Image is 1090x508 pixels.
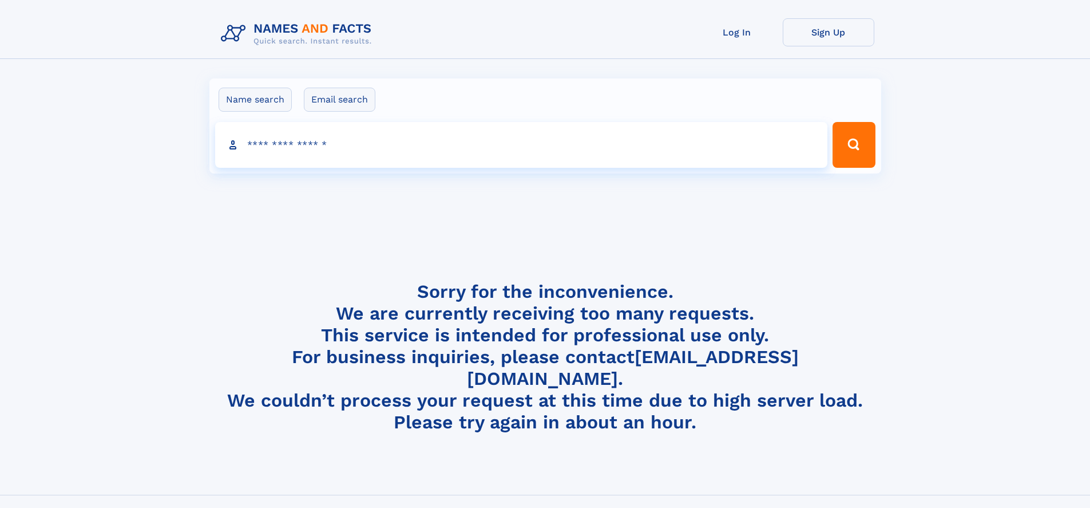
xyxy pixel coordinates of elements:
[216,18,381,49] img: Logo Names and Facts
[215,122,828,168] input: search input
[219,88,292,112] label: Name search
[216,281,874,434] h4: Sorry for the inconvenience. We are currently receiving too many requests. This service is intend...
[783,18,874,46] a: Sign Up
[467,346,799,389] a: [EMAIL_ADDRESS][DOMAIN_NAME]
[833,122,875,168] button: Search Button
[304,88,375,112] label: Email search
[691,18,783,46] a: Log In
